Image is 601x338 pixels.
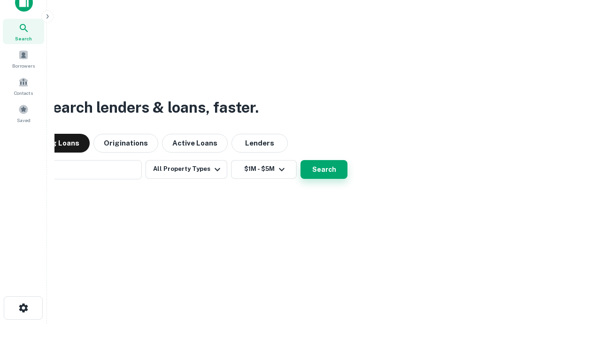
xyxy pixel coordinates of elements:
[17,116,31,124] span: Saved
[12,62,35,69] span: Borrowers
[554,263,601,308] iframe: Chat Widget
[3,73,44,99] a: Contacts
[300,160,347,179] button: Search
[3,19,44,44] a: Search
[3,46,44,71] a: Borrowers
[14,89,33,97] span: Contacts
[43,96,259,119] h3: Search lenders & loans, faster.
[3,100,44,126] a: Saved
[162,134,228,153] button: Active Loans
[231,160,297,179] button: $1M - $5M
[146,160,227,179] button: All Property Types
[231,134,288,153] button: Lenders
[93,134,158,153] button: Originations
[15,35,32,42] span: Search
